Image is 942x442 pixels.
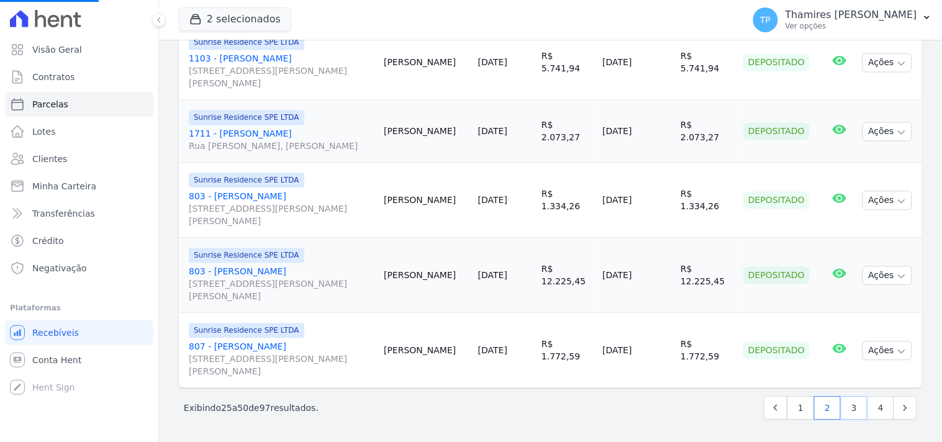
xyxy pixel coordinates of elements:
a: [DATE] [478,57,507,67]
span: Contratos [32,71,75,83]
span: [STREET_ADDRESS][PERSON_NAME][PERSON_NAME] [189,277,374,302]
td: R$ 12.225,45 [537,238,597,313]
span: Recebíveis [32,327,79,339]
td: R$ 1.334,26 [676,163,738,238]
span: TP [760,16,771,24]
td: [PERSON_NAME] [379,25,473,100]
td: [DATE] [597,100,676,163]
span: Transferências [32,207,95,220]
a: Previous [764,396,787,420]
a: Recebíveis [5,320,153,345]
td: R$ 1.772,59 [676,313,738,388]
a: Transferências [5,201,153,226]
a: Clientes [5,147,153,171]
span: [STREET_ADDRESS][PERSON_NAME][PERSON_NAME] [189,202,374,227]
button: 2 selecionados [179,7,291,31]
td: R$ 2.073,27 [537,100,597,163]
td: [DATE] [597,25,676,100]
td: R$ 12.225,45 [676,238,738,313]
div: Depositado [743,191,810,209]
div: Depositado [743,341,810,359]
span: [STREET_ADDRESS][PERSON_NAME][PERSON_NAME] [189,65,374,89]
span: Sunrise Residence SPE LTDA [189,248,304,263]
p: Thamires [PERSON_NAME] [786,9,917,21]
a: 1103 - [PERSON_NAME][STREET_ADDRESS][PERSON_NAME][PERSON_NAME] [189,52,374,89]
a: Next [894,396,917,420]
span: 50 [238,403,249,413]
td: R$ 2.073,27 [676,100,738,163]
span: 25 [221,403,232,413]
span: Sunrise Residence SPE LTDA [189,173,304,187]
span: 97 [260,403,271,413]
a: Conta Hent [5,348,153,372]
a: 807 - [PERSON_NAME][STREET_ADDRESS][PERSON_NAME][PERSON_NAME] [189,340,374,377]
p: Ver opções [786,21,917,31]
button: Ações [863,191,912,210]
button: Ações [863,266,912,285]
td: [PERSON_NAME] [379,163,473,238]
a: Contratos [5,65,153,89]
a: [DATE] [478,126,507,136]
a: Minha Carteira [5,174,153,199]
span: Parcelas [32,98,68,110]
td: R$ 5.741,94 [676,25,738,100]
a: Crédito [5,228,153,253]
td: R$ 1.772,59 [537,313,597,388]
div: Plataformas [10,300,148,315]
span: [STREET_ADDRESS][PERSON_NAME][PERSON_NAME] [189,353,374,377]
a: [DATE] [478,270,507,280]
td: [PERSON_NAME] [379,238,473,313]
span: Crédito [32,235,64,247]
a: 803 - [PERSON_NAME][STREET_ADDRESS][PERSON_NAME][PERSON_NAME] [189,190,374,227]
td: [DATE] [597,313,676,388]
button: Ações [863,341,912,360]
td: R$ 5.741,94 [537,25,597,100]
a: 1 [787,396,814,420]
span: Sunrise Residence SPE LTDA [189,110,304,125]
div: Depositado [743,53,810,71]
button: Ações [863,122,912,141]
a: 4 [867,396,894,420]
a: 1711 - [PERSON_NAME]Rua [PERSON_NAME], [PERSON_NAME] [189,127,374,152]
span: Rua [PERSON_NAME], [PERSON_NAME] [189,140,374,152]
span: Minha Carteira [32,180,96,192]
button: Ações [863,53,912,72]
a: [DATE] [478,195,507,205]
a: Parcelas [5,92,153,117]
span: Sunrise Residence SPE LTDA [189,323,304,338]
span: Conta Hent [32,354,81,366]
div: Depositado [743,122,810,140]
td: [DATE] [597,163,676,238]
a: Visão Geral [5,37,153,62]
a: Negativação [5,256,153,281]
span: Lotes [32,125,56,138]
a: 2 [814,396,841,420]
span: Clientes [32,153,67,165]
button: TP Thamires [PERSON_NAME] Ver opções [743,2,942,37]
a: 3 [841,396,867,420]
a: 803 - [PERSON_NAME][STREET_ADDRESS][PERSON_NAME][PERSON_NAME] [189,265,374,302]
td: [DATE] [597,238,676,313]
td: R$ 1.334,26 [537,163,597,238]
td: [PERSON_NAME] [379,313,473,388]
td: [PERSON_NAME] [379,100,473,163]
a: Lotes [5,119,153,144]
span: Visão Geral [32,43,82,56]
a: [DATE] [478,345,507,355]
span: Negativação [32,262,87,274]
div: Depositado [743,266,810,284]
span: Sunrise Residence SPE LTDA [189,35,304,50]
p: Exibindo a de resultados. [184,402,319,414]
